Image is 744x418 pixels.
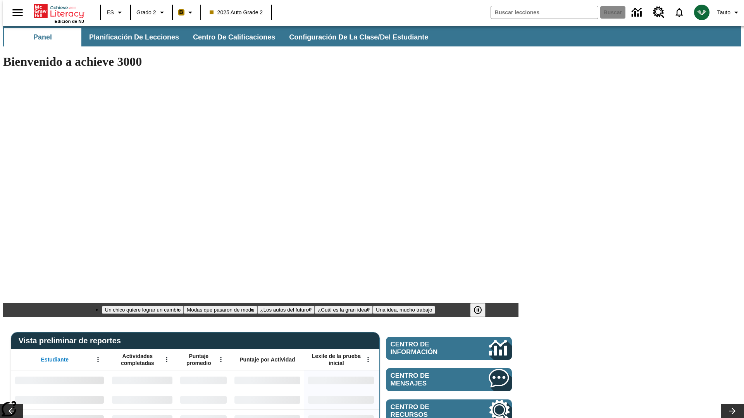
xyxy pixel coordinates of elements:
[215,354,227,365] button: Abrir menú
[3,55,518,69] h1: Bienvenido a achieve 3000
[33,33,52,42] span: Panel
[391,372,466,387] span: Centro de mensajes
[717,9,730,17] span: Tauto
[3,26,741,46] div: Subbarra de navegación
[3,28,435,46] div: Subbarra de navegación
[470,303,493,317] div: Pausar
[239,356,295,363] span: Puntaje por Actividad
[55,19,84,24] span: Edición de NJ
[108,370,176,390] div: Sin datos,
[83,28,185,46] button: Planificación de lecciones
[92,354,104,365] button: Abrir menú
[180,353,217,367] span: Puntaje promedio
[257,306,315,314] button: Diapositiva 3 ¿Los autos del futuro?
[89,33,179,42] span: Planificación de lecciones
[34,3,84,24] div: Portada
[315,306,373,314] button: Diapositiva 4 ¿Cuál es la gran idea?
[386,337,512,360] a: Centro de información
[161,354,172,365] button: Abrir menú
[627,2,648,23] a: Centro de información
[669,2,689,22] a: Notificaciones
[19,336,125,345] span: Vista preliminar de reportes
[184,306,257,314] button: Diapositiva 2 Modas que pasaron de moda
[175,5,198,19] button: Boost El color de la clase es anaranjado claro. Cambiar el color de la clase.
[694,5,710,20] img: avatar image
[136,9,156,17] span: Grado 2
[491,6,598,19] input: Buscar campo
[386,368,512,391] a: Centro de mensajes
[133,5,170,19] button: Grado: Grado 2, Elige un grado
[179,7,183,17] span: B
[391,341,463,356] span: Centro de información
[102,306,184,314] button: Diapositiva 1 Un chico quiere lograr un cambio
[41,356,69,363] span: Estudiante
[721,404,744,418] button: Carrusel de lecciones, seguir
[4,28,81,46] button: Panel
[714,5,744,19] button: Perfil/Configuración
[103,5,128,19] button: Lenguaje: ES, Selecciona un idioma
[34,3,84,19] a: Portada
[108,390,176,409] div: Sin datos,
[112,353,163,367] span: Actividades completadas
[187,28,281,46] button: Centro de calificaciones
[373,306,435,314] button: Diapositiva 5 Una idea, mucho trabajo
[176,370,231,390] div: Sin datos,
[6,1,29,24] button: Abrir el menú lateral
[289,33,428,42] span: Configuración de la clase/del estudiante
[308,353,365,367] span: Lexile de la prueba inicial
[210,9,263,17] span: 2025 Auto Grade 2
[176,390,231,409] div: Sin datos,
[689,2,714,22] button: Escoja un nuevo avatar
[107,9,114,17] span: ES
[193,33,275,42] span: Centro de calificaciones
[362,354,374,365] button: Abrir menú
[283,28,434,46] button: Configuración de la clase/del estudiante
[648,2,669,23] a: Centro de recursos, Se abrirá en una pestaña nueva.
[470,303,486,317] button: Pausar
